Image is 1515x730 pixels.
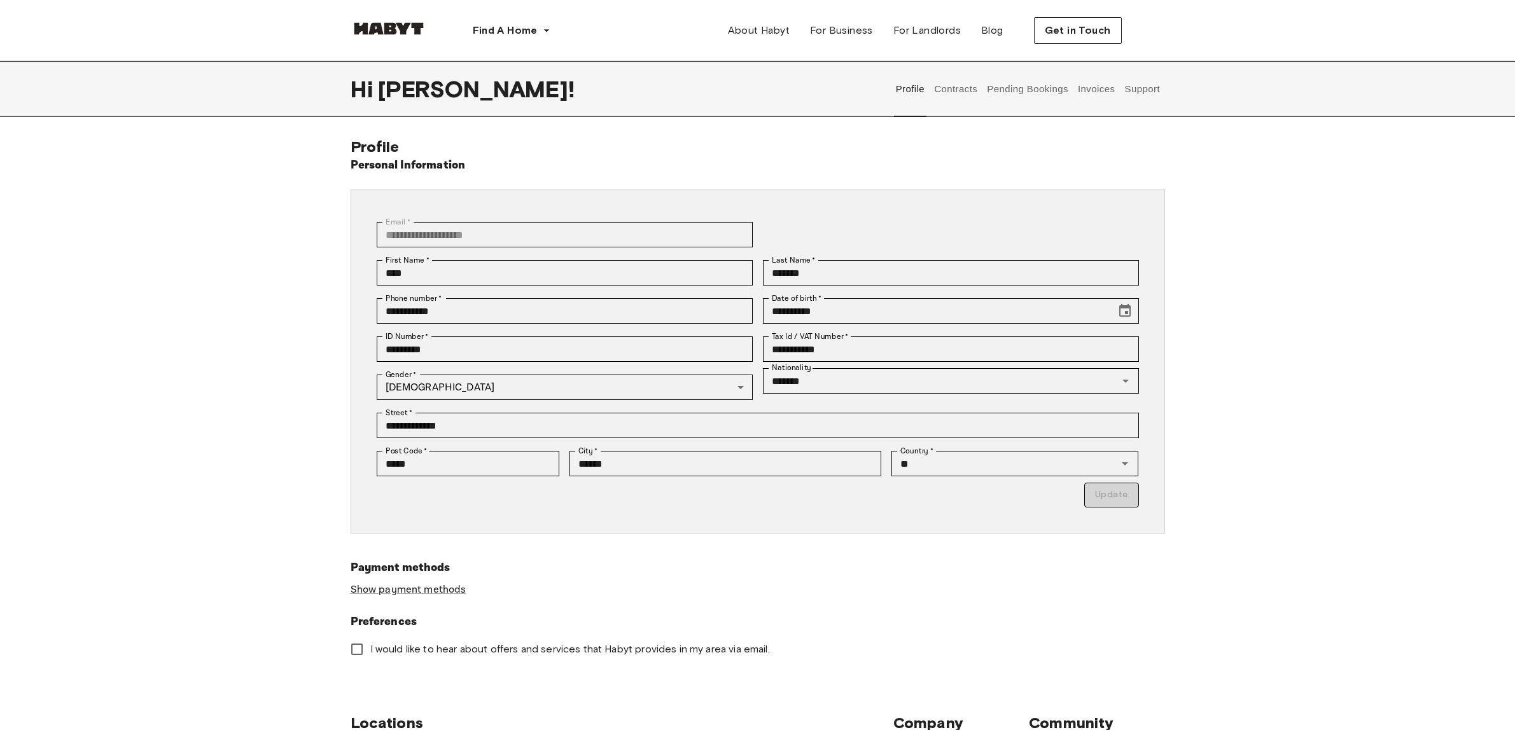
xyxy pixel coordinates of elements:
label: Street [386,407,412,418]
span: For Landlords [893,23,961,38]
button: Choose date, selected date is Dec 15, 1995 [1112,298,1138,324]
label: First Name [386,254,429,266]
span: I would like to hear about offers and services that Habyt provides in my area via email. [370,642,770,656]
div: user profile tabs [891,61,1164,117]
a: Blog [971,18,1014,43]
button: Open [1116,455,1134,472]
h6: Personal Information [351,156,466,174]
h6: Payment methods [351,559,1165,577]
div: You can't change your email address at the moment. Please reach out to customer support in case y... [377,222,753,247]
label: Country [900,445,933,457]
label: Nationality [772,362,811,373]
label: City [578,445,598,457]
button: Contracts [933,61,979,117]
img: Habyt [351,22,427,35]
label: Gender [386,369,416,380]
button: Invoices [1076,61,1116,117]
label: Tax Id / VAT Number [772,331,848,342]
a: For Landlords [883,18,971,43]
label: Post Code [386,445,428,457]
label: ID Number [386,331,428,342]
label: Phone number [386,293,442,304]
label: Email [386,216,410,228]
span: [PERSON_NAME] ! [378,76,575,102]
span: For Business [810,23,873,38]
span: Get in Touch [1045,23,1111,38]
button: Open [1117,372,1135,390]
button: Get in Touch [1034,17,1122,44]
button: Support [1123,61,1162,117]
span: Find A Home [473,23,538,38]
img: avatar [1142,19,1165,42]
label: Last Name [772,254,816,266]
span: About Habyt [728,23,790,38]
button: Pending Bookings [986,61,1070,117]
span: Profile [351,137,400,156]
a: For Business [800,18,883,43]
div: [DEMOGRAPHIC_DATA] [377,375,753,400]
span: Hi [351,76,378,102]
button: Find A Home [463,18,561,43]
a: About Habyt [718,18,800,43]
button: Profile [894,61,926,117]
label: Date of birth [772,293,821,304]
a: Show payment methods [351,583,466,596]
span: Blog [981,23,1003,38]
h6: Preferences [351,613,1165,631]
